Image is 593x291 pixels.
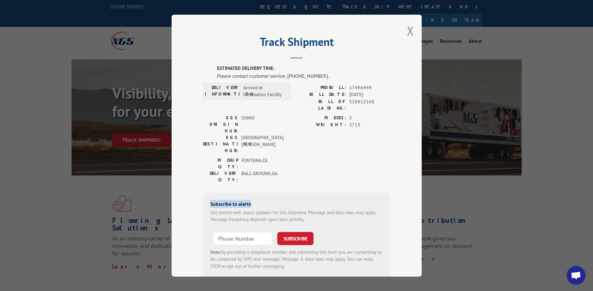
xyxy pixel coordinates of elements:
[243,84,285,98] span: Arrived at Destination Facility
[203,114,238,134] label: XGS ORIGIN HUB:
[203,157,238,170] label: PICKUP CITY:
[241,157,284,170] span: FONTANA , CA
[203,170,238,183] label: DELIVERY CITY:
[407,22,414,39] button: Close modal
[349,98,390,111] span: 526912168
[297,121,346,129] label: WEIGHT:
[210,249,383,270] div: by providing a telephone number and submitting this form you are consenting to be contacted by SM...
[277,232,314,245] button: SUBSCRIBE
[297,91,346,98] label: BILL DATE:
[210,200,383,209] div: Subscribe to alerts
[203,37,390,49] h2: Track Shipment
[217,65,390,72] label: ESTIMATED DELIVERY TIME:
[213,232,272,245] input: Phone Number
[210,209,383,223] div: Get texted with status updates for this shipment. Message and data rates may apply. Message frequ...
[210,249,221,255] strong: Note:
[349,121,390,129] span: 3715
[567,266,585,285] div: Open chat
[217,72,390,79] div: Please contact customer service: [PHONE_NUMBER].
[203,134,238,154] label: XGS DESTINATION HUB:
[205,84,240,98] label: DELIVERY INFORMATION:
[349,91,390,98] span: [DATE]
[241,134,284,154] span: [GEOGRAPHIC_DATA][PERSON_NAME]
[241,170,284,183] span: BALL GROUND , GA
[297,114,346,121] label: PIECES:
[241,114,284,134] span: CHINO
[297,84,346,91] label: PROBILL:
[349,84,390,91] span: 17496949
[349,114,390,121] span: 5
[297,98,346,111] label: BILL OF LADING:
